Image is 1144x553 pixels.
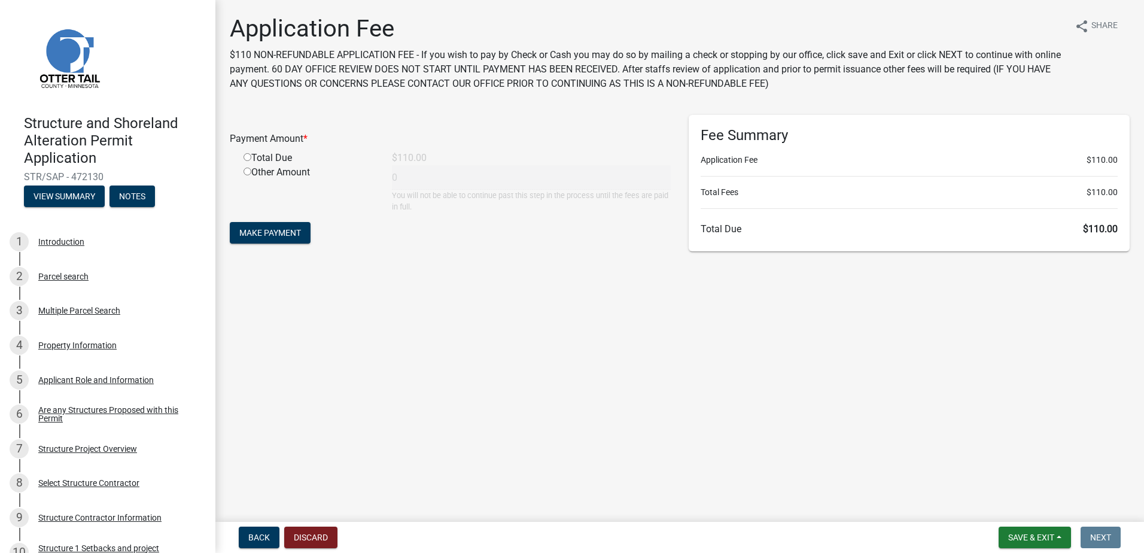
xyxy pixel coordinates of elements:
img: Otter Tail County, Minnesota [24,13,114,102]
div: Introduction [38,238,84,246]
button: Notes [109,186,155,207]
span: $110.00 [1083,223,1118,235]
span: $110.00 [1087,186,1118,199]
h4: Structure and Shoreland Alteration Permit Application [24,115,206,166]
div: 9 [10,508,29,527]
div: 4 [10,336,29,355]
button: shareShare [1065,14,1127,38]
div: Total Due [235,151,383,165]
h6: Fee Summary [701,127,1118,144]
span: $110.00 [1087,154,1118,166]
wm-modal-confirm: Summary [24,193,105,202]
div: 7 [10,439,29,458]
div: 2 [10,267,29,286]
div: Structure Project Overview [38,445,137,453]
div: Applicant Role and Information [38,376,154,384]
span: Save & Exit [1008,533,1054,542]
p: $110 NON-REFUNDABLE APPLICATION FEE - If you wish to pay by Check or Cash you may do so by mailin... [230,48,1065,91]
div: 1 [10,232,29,251]
button: Next [1081,527,1121,548]
span: Next [1090,533,1111,542]
div: Property Information [38,341,117,350]
span: Share [1091,19,1118,34]
button: Make Payment [230,222,311,244]
button: Back [239,527,279,548]
span: STR/SAP - 472130 [24,171,191,183]
div: Select Structure Contractor [38,479,139,487]
button: Save & Exit [999,527,1071,548]
i: share [1075,19,1089,34]
span: Make Payment [239,228,301,238]
button: Discard [284,527,337,548]
li: Application Fee [701,154,1118,166]
h1: Application Fee [230,14,1065,43]
div: Parcel search [38,272,89,281]
div: Are any Structures Proposed with this Permit [38,406,196,423]
div: 6 [10,405,29,424]
div: 5 [10,370,29,390]
h6: Total Due [701,223,1118,235]
div: 8 [10,473,29,493]
div: Multiple Parcel Search [38,306,120,315]
div: Structure Contractor Information [38,513,162,522]
span: Back [248,533,270,542]
div: Other Amount [235,165,383,212]
wm-modal-confirm: Notes [109,193,155,202]
div: Payment Amount [221,132,680,146]
div: 3 [10,301,29,320]
button: View Summary [24,186,105,207]
li: Total Fees [701,186,1118,199]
